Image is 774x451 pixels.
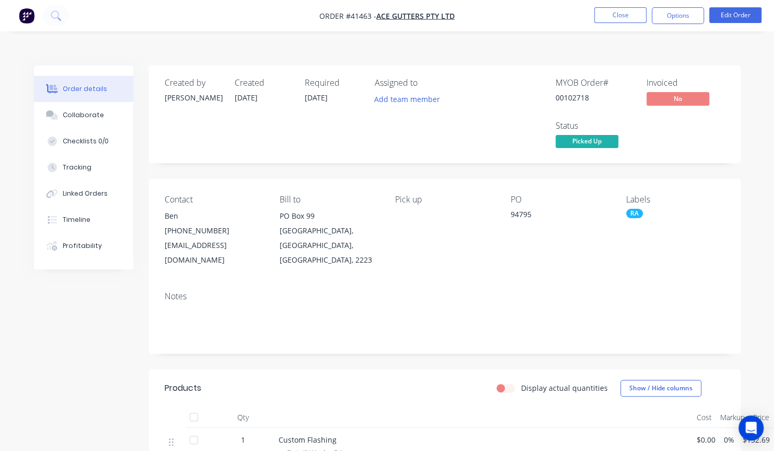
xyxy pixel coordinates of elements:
div: PO Box 99[GEOGRAPHIC_DATA], [GEOGRAPHIC_DATA], [GEOGRAPHIC_DATA], 2223 [280,209,378,267]
button: Edit Order [709,7,761,23]
div: Contact [165,195,263,205]
div: Markup [716,407,749,428]
button: Add team member [375,92,446,106]
span: [DATE] [235,93,258,103]
div: MYOB Order # [556,78,634,88]
div: Timeline [63,215,90,224]
button: Picked Up [556,135,618,151]
span: 0% [724,434,734,445]
button: Options [652,7,704,24]
button: Profitability [34,233,133,259]
button: Checklists 0/0 [34,128,133,154]
div: 00102718 [556,92,634,103]
a: Ace Gutters Pty Ltd [376,11,455,21]
div: Products [165,382,201,394]
div: Collaborate [63,110,104,120]
div: Open Intercom Messenger [738,415,764,441]
div: Assigned to [375,78,479,88]
div: RA [626,209,643,218]
div: Order details [63,84,107,94]
div: Notes [165,291,725,301]
div: Linked Orders [63,189,108,198]
div: Bill to [280,195,378,205]
div: PO [511,195,609,205]
label: Display actual quantities [521,382,608,393]
div: Ben[PHONE_NUMBER][EMAIL_ADDRESS][DOMAIN_NAME] [165,209,263,267]
div: Tracking [63,163,91,172]
button: Collaborate [34,102,133,128]
span: Picked Up [556,135,618,148]
div: PO Box 99 [280,209,378,223]
div: Ben [165,209,263,223]
div: 94795 [511,209,609,223]
button: Show / Hide columns [620,380,701,397]
div: Required [305,78,362,88]
div: Labels [626,195,725,205]
div: Invoiced [646,78,725,88]
span: No [646,92,709,105]
div: Pick up [395,195,494,205]
button: Order details [34,76,133,102]
div: [PHONE_NUMBER] [165,223,263,238]
span: Order #41463 - [319,11,376,21]
button: Timeline [34,207,133,233]
div: [PERSON_NAME] [165,92,222,103]
div: Profitability [63,241,102,251]
span: Custom Flashing [279,435,337,445]
button: Close [594,7,646,23]
span: 1 [241,434,245,445]
div: [GEOGRAPHIC_DATA], [GEOGRAPHIC_DATA], [GEOGRAPHIC_DATA], 2223 [280,223,378,267]
img: Factory [19,8,34,24]
div: Status [556,121,634,131]
div: Price [749,407,773,428]
div: Created by [165,78,222,88]
div: Qty [212,407,274,428]
button: Tracking [34,154,133,181]
div: Cost [692,407,716,428]
span: [DATE] [305,93,328,103]
button: Linked Orders [34,181,133,207]
div: [EMAIL_ADDRESS][DOMAIN_NAME] [165,238,263,267]
span: $0.00 [697,434,715,445]
div: Created [235,78,292,88]
button: Add team member [368,92,445,106]
div: Checklists 0/0 [63,137,109,146]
